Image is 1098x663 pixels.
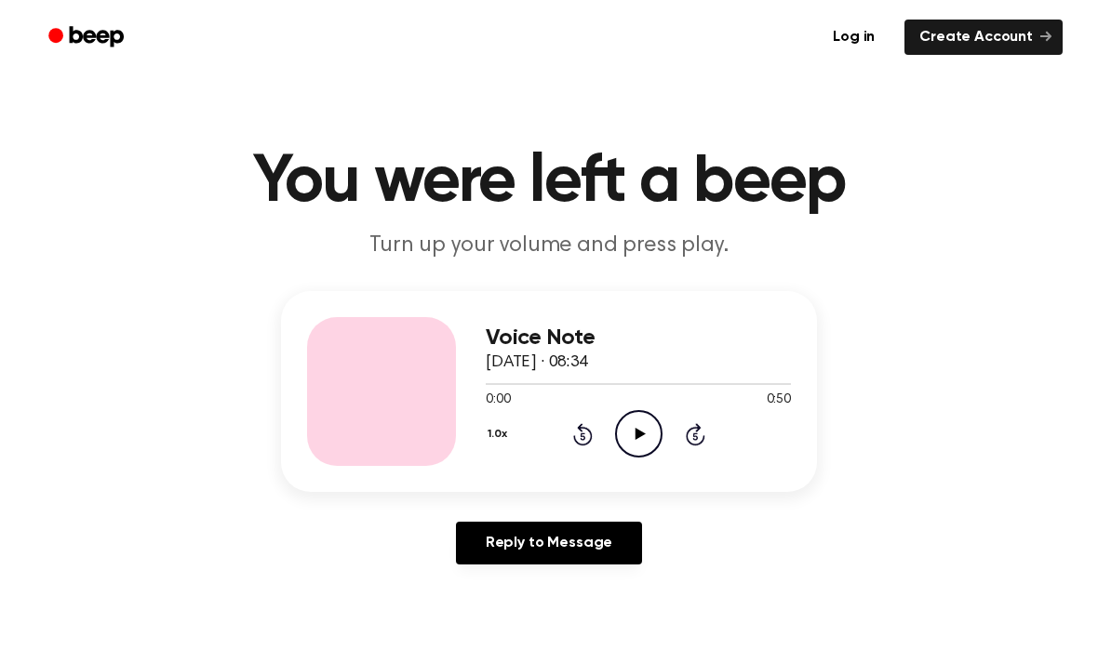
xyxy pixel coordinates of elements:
[814,16,893,59] a: Log in
[192,231,906,261] p: Turn up your volume and press play.
[456,522,642,564] a: Reply to Message
[486,354,588,371] span: [DATE] · 08:34
[486,325,791,351] h3: Voice Note
[35,20,141,56] a: Beep
[486,418,514,450] button: 1.0x
[767,391,791,410] span: 0:50
[486,391,510,410] span: 0:00
[73,149,1025,216] h1: You were left a beep
[904,20,1063,55] a: Create Account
